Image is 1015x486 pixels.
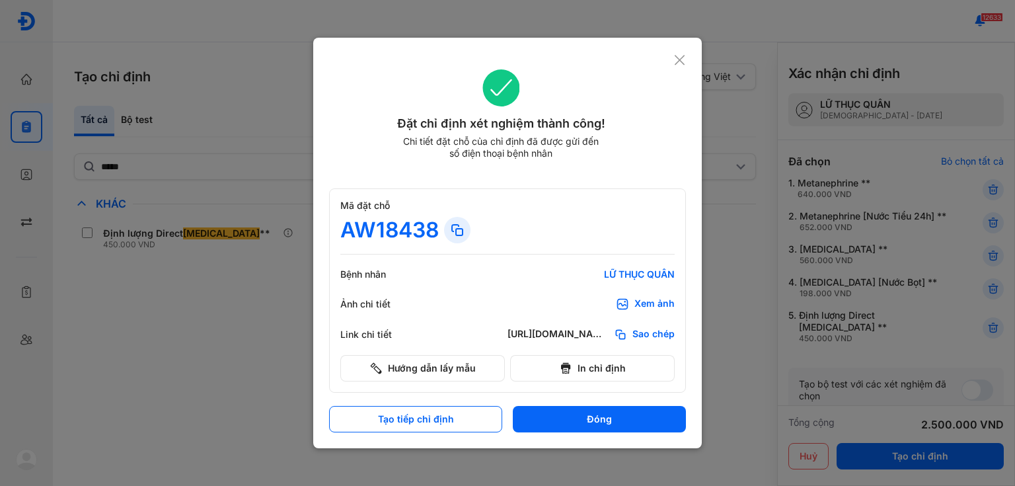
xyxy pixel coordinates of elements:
div: Chi tiết đặt chỗ của chỉ định đã được gửi đến số điện thoại bệnh nhân [397,136,605,159]
div: [URL][DOMAIN_NAME] [507,328,609,341]
div: LỮ THỤC QUÂN [516,268,675,280]
div: Ảnh chi tiết [340,298,420,310]
span: Sao chép [632,328,675,341]
div: Link chi tiết [340,329,420,341]
button: In chỉ định [510,355,675,382]
div: Đặt chỉ định xét nghiệm thành công! [329,114,673,133]
div: Xem ảnh [634,298,675,311]
button: Đóng [513,406,686,432]
div: Mã đặt chỗ [340,200,675,212]
button: Tạo tiếp chỉ định [329,406,502,432]
div: AW18438 [340,217,439,243]
div: Bệnh nhân [340,268,420,280]
button: Hướng dẫn lấy mẫu [340,355,505,382]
